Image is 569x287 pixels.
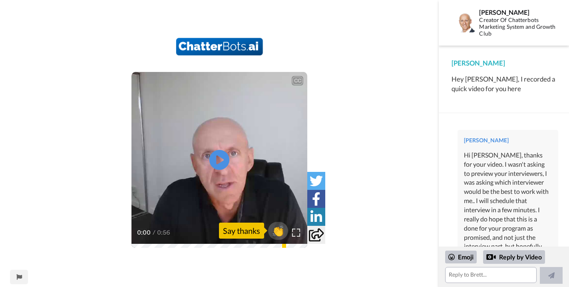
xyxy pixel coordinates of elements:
[268,222,288,240] button: 👏
[456,13,475,32] img: Profile Image
[157,228,171,237] span: 0:56
[464,136,552,144] div: [PERSON_NAME]
[486,252,496,262] div: Reply by Video
[219,223,264,239] div: Say thanks
[153,228,155,237] span: /
[483,250,545,264] div: Reply by Video
[479,8,556,16] div: [PERSON_NAME]
[452,74,556,94] div: Hey [PERSON_NAME], I recorded a quick video for you here
[292,77,302,85] div: CC
[137,228,151,237] span: 0:00
[445,251,477,263] div: Emoji
[292,229,300,237] img: Full screen
[479,17,556,37] div: Creator Of Chatterbots Marketing System and Growth Club
[452,58,556,68] div: [PERSON_NAME]
[268,224,288,237] span: 👏
[175,37,263,56] img: bd5fce00-7f7c-4d66-9932-3e6b4a2e83de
